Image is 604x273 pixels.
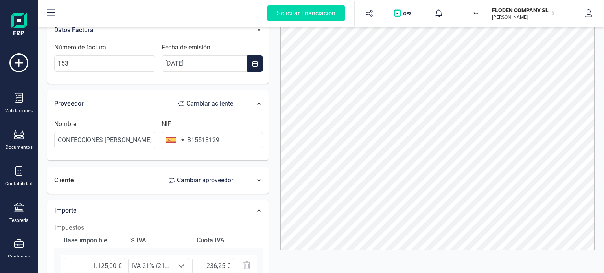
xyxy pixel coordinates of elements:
[258,1,354,26] button: Solicitar financiación
[54,223,263,233] h2: Impuestos
[394,9,414,17] img: Logo de OPS
[54,119,76,129] label: Nombre
[54,96,241,112] div: Proveedor
[8,254,30,260] div: Contactos
[177,176,233,185] span: Cambiar a proveedor
[193,233,257,248] div: Cuota IVA
[6,144,33,150] div: Documentos
[186,99,233,108] span: Cambiar a cliente
[492,14,555,20] p: [PERSON_NAME]
[162,43,210,52] label: Fecha de emisión
[54,172,241,188] div: Cliente
[389,1,419,26] button: Logo de OPS
[170,96,241,112] button: Cambiar acliente
[161,172,241,188] button: Cambiar aproveedor
[5,108,33,114] div: Validaciones
[267,5,345,21] div: Solicitar financiación
[61,233,124,248] div: Base imponible
[127,233,190,248] div: % IVA
[54,43,106,52] label: Número de factura
[5,181,33,187] div: Contabilidad
[50,22,245,39] div: Datos Factura
[492,6,555,14] p: FLODEN COMPANY SL
[464,1,564,26] button: FLFLODEN COMPANY SL[PERSON_NAME]
[54,207,77,214] span: Importe
[467,5,484,22] img: FL
[9,217,29,224] div: Tesorería
[162,119,171,129] label: NIF
[11,13,27,38] img: Logo Finanedi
